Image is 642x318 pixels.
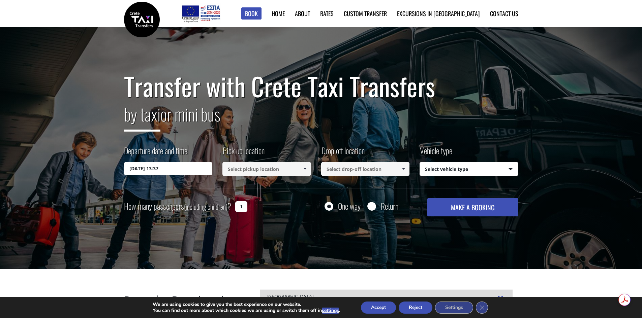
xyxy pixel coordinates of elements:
[153,302,340,308] p: We are using cookies to give you the best experience on our website.
[322,308,339,314] button: settings
[399,302,432,314] button: Reject
[184,202,227,212] small: (including children)
[320,9,334,18] a: Rates
[398,162,409,176] a: Show All Items
[361,302,396,314] button: Accept
[241,7,262,20] a: Book
[124,100,518,137] h2: or mini bus
[181,3,221,24] img: e-bannersEUERDF180X90.jpg
[338,202,361,210] label: One way
[476,302,488,314] button: Close GDPR Cookie Banner
[124,15,160,22] a: Crete Taxi Transfers | Safe Taxi Transfer Services from to Heraklion Airport, Chania Airport, Ret...
[381,202,398,210] label: Return
[420,162,518,176] span: Select vehicle type
[397,9,480,18] a: Excursions in [GEOGRAPHIC_DATA]
[490,9,518,18] a: Contact us
[153,308,340,314] p: You can find out more about which cookies we are using or switch them off in .
[344,9,387,18] a: Custom Transfer
[321,145,365,162] label: Drop off location
[299,162,310,176] a: Show All Items
[222,162,311,176] input: Select pickup location
[420,145,452,162] label: Vehicle type
[295,9,310,18] a: About
[124,101,160,132] span: by taxi
[124,72,518,100] h1: Transfer with Crete Taxi Transfers
[124,198,231,215] label: How many passengers ?
[222,145,265,162] label: Pick up location
[124,2,160,37] img: Crete Taxi Transfers | Safe Taxi Transfer Services from to Heraklion Airport, Chania Airport, Ret...
[260,289,513,304] div: [GEOGRAPHIC_DATA]
[427,198,518,216] button: MAKE A BOOKING
[435,302,473,314] button: Settings
[321,162,410,176] input: Select drop-off location
[272,9,285,18] a: Home
[124,145,187,162] label: Departure date and time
